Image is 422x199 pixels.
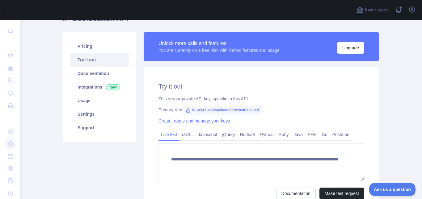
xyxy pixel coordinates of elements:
iframe: Toggle Customer Support [369,183,416,196]
span: 511e31d3a58542daa365dc5cd87230ad [183,106,261,115]
a: Support [70,121,129,135]
a: Documentation [70,67,129,80]
button: Upgrade [337,42,364,54]
a: Ruby [276,130,291,139]
a: Settings [70,107,129,121]
a: Create, rotate and manage your keys [158,118,230,123]
a: Postman [330,130,352,139]
div: You are currently on a free plan with limited features and usage [158,47,280,53]
h2: Try it out [158,82,364,91]
div: ... [5,37,15,49]
h1: IP Geolocation API [63,14,379,28]
div: This is your private API key, specific to this API. [158,96,364,102]
span: New [106,84,120,90]
div: Unlock more calls and features [158,40,280,47]
a: Pricing [70,39,129,53]
a: Javascript [195,130,220,139]
a: PHP [305,130,319,139]
a: Java [291,130,306,139]
a: Python [258,130,276,139]
div: Primary Key: [158,107,364,113]
a: Live test [158,130,179,139]
a: NodeJS [237,130,258,139]
button: Invite users [355,5,390,15]
div: ... [5,112,15,125]
a: jQuery [220,130,237,139]
a: cURL [179,130,195,139]
a: Usage [70,94,129,107]
a: Integrations New [70,80,129,94]
span: Invite users [365,6,389,14]
a: Try it out [70,53,129,67]
a: Go [319,130,330,139]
